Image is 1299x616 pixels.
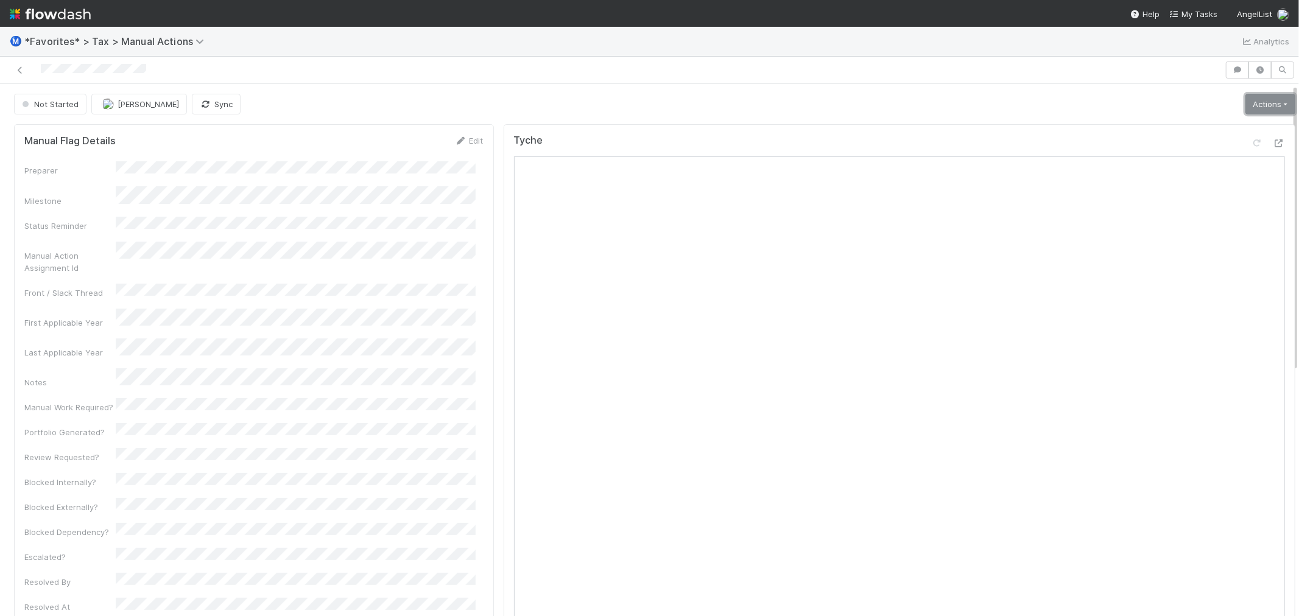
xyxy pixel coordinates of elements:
div: Blocked Dependency? [24,526,116,538]
img: logo-inverted-e16ddd16eac7371096b0.svg [10,4,91,24]
a: My Tasks [1169,8,1217,20]
div: First Applicable Year [24,317,116,329]
div: Last Applicable Year [24,346,116,359]
div: Resolved By [24,576,116,588]
h5: Tyche [514,135,543,147]
button: Sync [192,94,241,114]
img: avatar_de77a991-7322-4664-a63d-98ba485ee9e0.png [1277,9,1289,21]
div: Blocked Internally? [24,476,116,488]
div: Notes [24,376,116,388]
span: AngelList [1237,9,1272,19]
div: Front / Slack Thread [24,287,116,299]
img: avatar_66854b90-094e-431f-b713-6ac88429a2b8.png [102,98,114,110]
div: Review Requested? [24,451,116,463]
h5: Manual Flag Details [24,135,116,147]
div: Manual Work Required? [24,401,116,413]
span: Ⓜ️ [10,36,22,46]
span: *Favorites* > Tax > Manual Actions [24,35,210,47]
div: Blocked Externally? [24,501,116,513]
div: Preparer [24,164,116,177]
span: My Tasks [1169,9,1217,19]
button: [PERSON_NAME] [91,94,187,114]
span: [PERSON_NAME] [118,99,179,109]
div: Escalated? [24,551,116,563]
div: Manual Action Assignment Id [24,250,116,274]
a: Edit [455,136,484,145]
a: Actions [1245,94,1295,114]
div: Help [1130,8,1160,20]
div: Portfolio Generated? [24,426,116,438]
div: Resolved At [24,601,116,613]
div: Status Reminder [24,220,116,232]
a: Analytics [1241,34,1289,49]
div: Milestone [24,195,116,207]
